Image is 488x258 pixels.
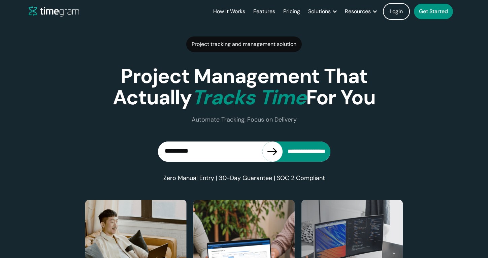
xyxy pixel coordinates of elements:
a: Login [383,3,410,20]
form: Time Tracking for Software Developers Page Email Form [158,141,330,162]
div: Project tracking and management solution [192,40,296,49]
a: Get Started [414,4,453,19]
div: Automate Tracking, Focus on Delivery [192,115,297,125]
div: Resources [345,7,371,16]
div: Solutions [308,7,331,16]
span: Tracks Time [192,84,306,111]
div: Zero Manual Entry | 30-Day Guarantee | SOC 2 Compliant [163,174,325,183]
h1: Project Management That Actually For You [104,66,384,108]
